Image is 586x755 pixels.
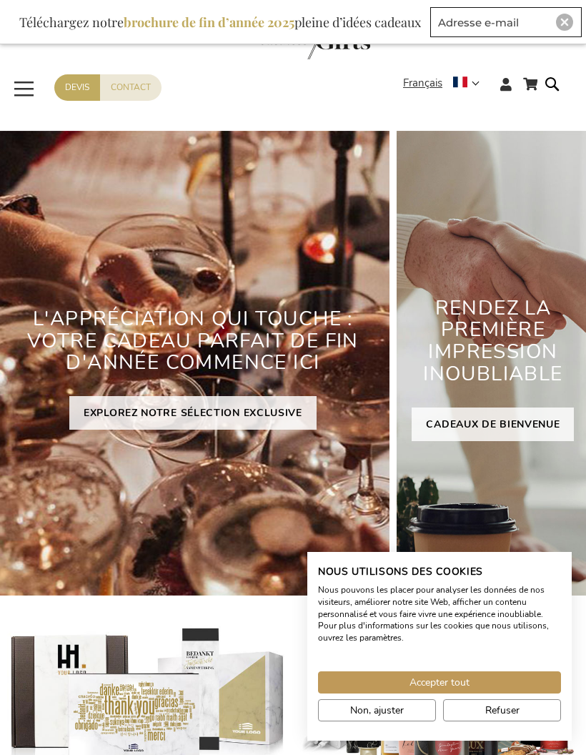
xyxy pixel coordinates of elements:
span: Refuser [485,703,520,718]
button: Refuser tous les cookies [443,699,561,721]
a: Contact [100,74,162,101]
a: Devis [54,74,100,101]
div: Français [403,75,489,92]
span: Français [403,75,442,92]
button: Ajustez les préférences de cookie [318,699,436,721]
p: Nous pouvons les placer pour analyser les données de nos visiteurs, améliorer notre site Web, aff... [318,584,561,644]
form: marketing offers and promotions [430,7,586,41]
a: CADEAUX DE BIENVENUE [412,408,574,441]
div: Téléchargez notre pleine d’idées cadeaux [13,7,427,37]
h2: Nous utilisons des cookies [318,566,561,578]
button: Accepter tous les cookies [318,671,561,694]
span: Non, ajuster [350,703,404,718]
a: EXPLOREZ NOTRE SÉLECTION EXCLUSIVE [69,396,317,430]
img: Close [560,18,569,26]
b: brochure de fin d’année 2025 [124,14,294,31]
span: Accepter tout [409,675,470,690]
div: Close [556,14,573,31]
input: Adresse e-mail [430,7,582,37]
